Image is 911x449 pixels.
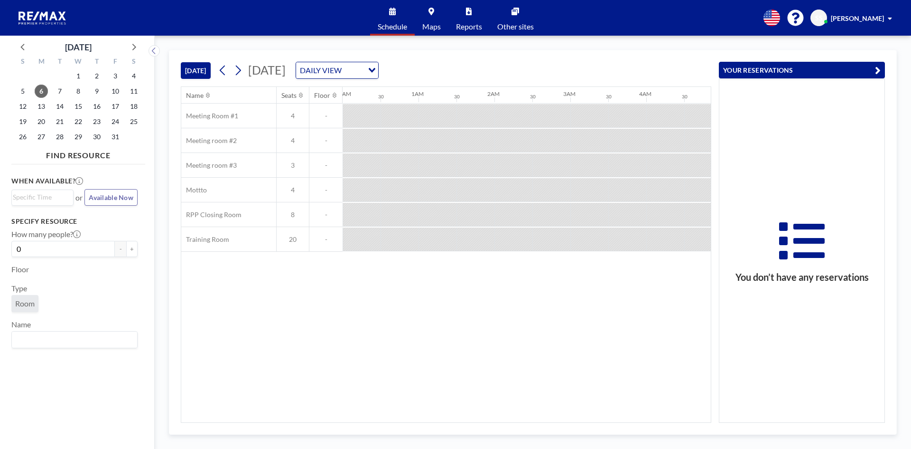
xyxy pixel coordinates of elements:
h3: Specify resource [11,217,138,226]
span: 4 [277,186,309,194]
div: 12AM [335,90,351,97]
span: Meeting room #3 [181,161,237,170]
div: 30 [606,94,612,100]
div: Name [186,91,204,100]
span: - [309,235,343,244]
input: Search for option [13,192,68,202]
span: SS [815,14,823,22]
h3: You don’t have any reservations [719,271,884,283]
span: Saturday, October 4, 2025 [127,69,140,83]
span: [DATE] [248,63,286,77]
span: 20 [277,235,309,244]
span: Monday, October 20, 2025 [35,115,48,128]
span: Sunday, October 26, 2025 [16,130,29,143]
span: 8 [277,210,309,219]
span: DAILY VIEW [298,64,344,76]
span: Friday, October 3, 2025 [109,69,122,83]
span: - [309,186,343,194]
span: Wednesday, October 1, 2025 [72,69,85,83]
span: Thursday, October 16, 2025 [90,100,103,113]
span: Other sites [497,23,534,30]
span: Thursday, October 2, 2025 [90,69,103,83]
span: Meeting room #2 [181,136,237,145]
div: T [51,56,69,68]
img: organization-logo [15,9,70,28]
div: Seats [281,91,297,100]
span: Tuesday, October 7, 2025 [53,85,66,98]
span: Wednesday, October 15, 2025 [72,100,85,113]
span: Tuesday, October 21, 2025 [53,115,66,128]
span: Thursday, October 30, 2025 [90,130,103,143]
input: Search for option [13,334,132,346]
div: T [87,56,106,68]
span: Saturday, October 11, 2025 [127,85,140,98]
button: + [126,241,138,257]
div: S [14,56,32,68]
span: Available Now [89,193,133,201]
span: RPP Closing Room [181,210,242,219]
div: Search for option [296,62,378,78]
div: 30 [454,94,460,100]
span: Tuesday, October 14, 2025 [53,100,66,113]
label: How many people? [11,229,81,239]
span: [PERSON_NAME] [831,14,884,22]
div: [DATE] [65,40,92,54]
span: Schedule [378,23,407,30]
div: S [124,56,143,68]
input: Search for option [344,64,363,76]
span: Mottto [181,186,207,194]
span: Friday, October 31, 2025 [109,130,122,143]
label: Name [11,320,31,329]
span: Sunday, October 12, 2025 [16,100,29,113]
button: - [115,241,126,257]
span: Thursday, October 9, 2025 [90,85,103,98]
span: or [75,193,83,202]
span: Meeting Room #1 [181,112,238,120]
div: 1AM [411,90,424,97]
span: - [309,112,343,120]
div: W [69,56,88,68]
div: Search for option [12,190,73,204]
span: 4 [277,136,309,145]
span: Saturday, October 18, 2025 [127,100,140,113]
span: - [309,161,343,170]
button: Available Now [84,189,138,206]
span: Sunday, October 19, 2025 [16,115,29,128]
span: - [309,210,343,219]
span: Thursday, October 23, 2025 [90,115,103,128]
span: Maps [422,23,441,30]
span: Friday, October 10, 2025 [109,85,122,98]
span: Tuesday, October 28, 2025 [53,130,66,143]
span: Wednesday, October 22, 2025 [72,115,85,128]
h4: FIND RESOURCE [11,147,145,160]
div: M [32,56,51,68]
button: YOUR RESERVATIONS [719,62,885,78]
span: Friday, October 17, 2025 [109,100,122,113]
span: Wednesday, October 29, 2025 [72,130,85,143]
div: 4AM [639,90,651,97]
div: 30 [378,94,384,100]
div: 3AM [563,90,576,97]
span: Wednesday, October 8, 2025 [72,85,85,98]
span: Sunday, October 5, 2025 [16,85,29,98]
button: [DATE] [181,62,211,79]
span: 3 [277,161,309,170]
span: Saturday, October 25, 2025 [127,115,140,128]
span: Reports [456,23,482,30]
div: Floor [314,91,330,100]
div: F [106,56,124,68]
span: 4 [277,112,309,120]
span: Room [15,299,35,308]
span: Monday, October 13, 2025 [35,100,48,113]
div: 2AM [487,90,500,97]
span: Friday, October 24, 2025 [109,115,122,128]
span: Monday, October 27, 2025 [35,130,48,143]
div: 30 [530,94,536,100]
label: Floor [11,265,29,274]
span: Training Room [181,235,229,244]
div: Search for option [12,332,137,348]
span: - [309,136,343,145]
div: 30 [682,94,688,100]
span: Monday, October 6, 2025 [35,85,48,98]
label: Type [11,284,27,293]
